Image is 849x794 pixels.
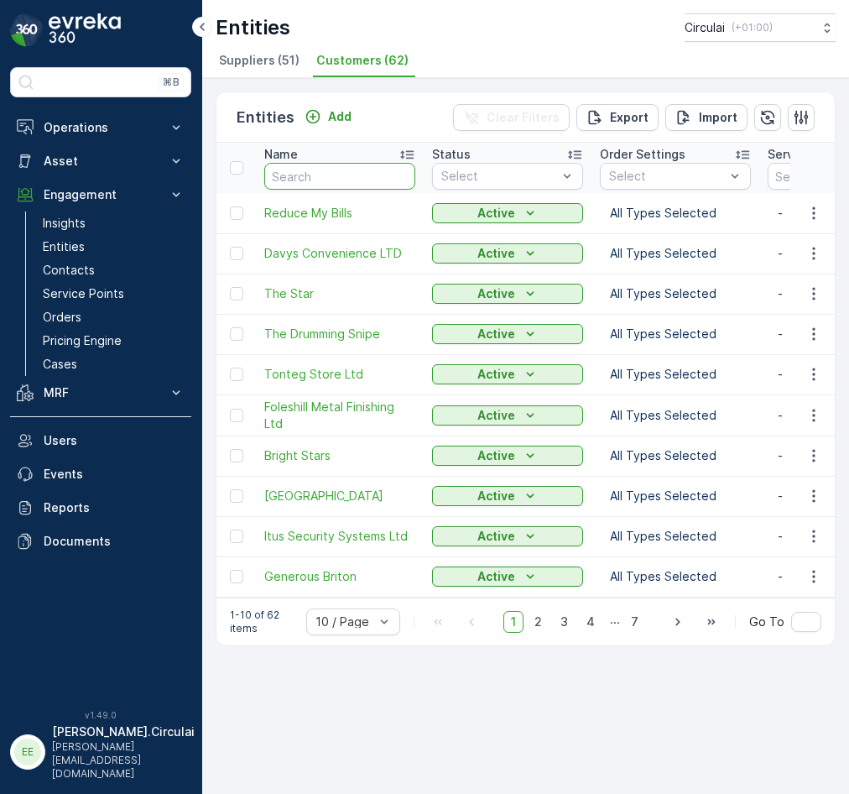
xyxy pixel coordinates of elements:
[230,609,293,635] p: 1-10 of 62 items
[264,488,415,504] span: [GEOGRAPHIC_DATA]
[477,285,515,302] p: Active
[230,489,243,503] div: Toggle Row Selected
[610,205,741,222] p: All Types Selected
[432,203,583,223] button: Active
[10,424,191,457] a: Users
[298,107,358,127] button: Add
[219,52,299,69] span: Suppliers (51)
[477,528,515,545] p: Active
[432,284,583,304] button: Active
[665,104,747,131] button: Import
[264,146,298,163] p: Name
[36,259,191,282] a: Contacts
[36,212,191,235] a: Insights
[43,356,77,373] p: Cases
[264,447,415,464] span: Bright Stars
[44,153,158,170] p: Asset
[453,104,570,131] button: Clear Filters
[503,611,523,633] span: 1
[10,710,191,720] span: v 1.49.0
[10,525,191,558] a: Documents
[610,568,741,585] p: All Types Selected
[44,499,185,516] p: Reports
[610,245,741,262] p: All Types Selected
[230,368,243,381] div: Toggle Row Selected
[264,568,415,585] a: Generous Briton
[441,168,557,185] p: Select
[600,146,685,163] p: Order Settings
[477,245,515,262] p: Active
[44,466,185,483] p: Events
[432,526,583,546] button: Active
[36,329,191,353] a: Pricing Engine
[52,740,195,781] p: [PERSON_NAME][EMAIL_ADDRESS][DOMAIN_NAME]
[610,611,620,633] p: ...
[732,21,773,34] p: ( +01:00 )
[610,488,741,504] p: All Types Selected
[216,14,290,41] p: Entities
[264,399,415,432] a: Foleshill Metal Finishing Ltd
[44,384,158,401] p: MRF
[230,409,243,422] div: Toggle Row Selected
[477,407,515,424] p: Active
[685,13,836,42] button: Circulai(+01:00)
[43,309,81,326] p: Orders
[264,163,415,190] input: Search
[316,52,409,69] span: Customers (62)
[43,332,122,349] p: Pricing Engine
[10,13,44,47] img: logo
[10,144,191,178] button: Asset
[43,285,124,302] p: Service Points
[477,205,515,222] p: Active
[610,109,648,126] p: Export
[477,488,515,504] p: Active
[230,449,243,462] div: Toggle Row Selected
[264,285,415,302] a: The Star
[610,528,741,545] p: All Types Selected
[264,528,415,545] a: Itus Security Systems Ltd
[230,206,243,220] div: Toggle Row Selected
[230,287,243,300] div: Toggle Row Selected
[230,327,243,341] div: Toggle Row Selected
[230,247,243,260] div: Toggle Row Selected
[527,611,550,633] span: 2
[610,285,741,302] p: All Types Selected
[576,104,659,131] button: Export
[623,611,646,633] span: 7
[36,235,191,259] a: Entities
[432,243,583,264] button: Active
[230,530,243,543] div: Toggle Row Selected
[230,570,243,583] div: Toggle Row Selected
[477,366,515,383] p: Active
[36,282,191,306] a: Service Points
[52,723,195,740] p: [PERSON_NAME].Circulai
[610,326,741,342] p: All Types Selected
[264,205,415,222] a: Reduce My Bills
[432,324,583,344] button: Active
[44,119,158,136] p: Operations
[10,111,191,144] button: Operations
[477,447,515,464] p: Active
[579,611,602,633] span: 4
[749,614,784,630] span: Go To
[610,366,741,383] p: All Types Selected
[10,491,191,525] a: Reports
[14,739,41,765] div: EE
[10,457,191,491] a: Events
[264,488,415,504] a: Dransfields
[43,262,95,279] p: Contacts
[237,106,294,129] p: Entities
[44,432,185,449] p: Users
[264,245,415,262] a: Davys Convenience LTD
[685,19,725,36] p: Circulai
[44,533,185,550] p: Documents
[264,326,415,342] a: The Drumming Snipe
[10,178,191,212] button: Engagement
[10,723,191,781] button: EE[PERSON_NAME].Circulai[PERSON_NAME][EMAIL_ADDRESS][DOMAIN_NAME]
[44,186,158,203] p: Engagement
